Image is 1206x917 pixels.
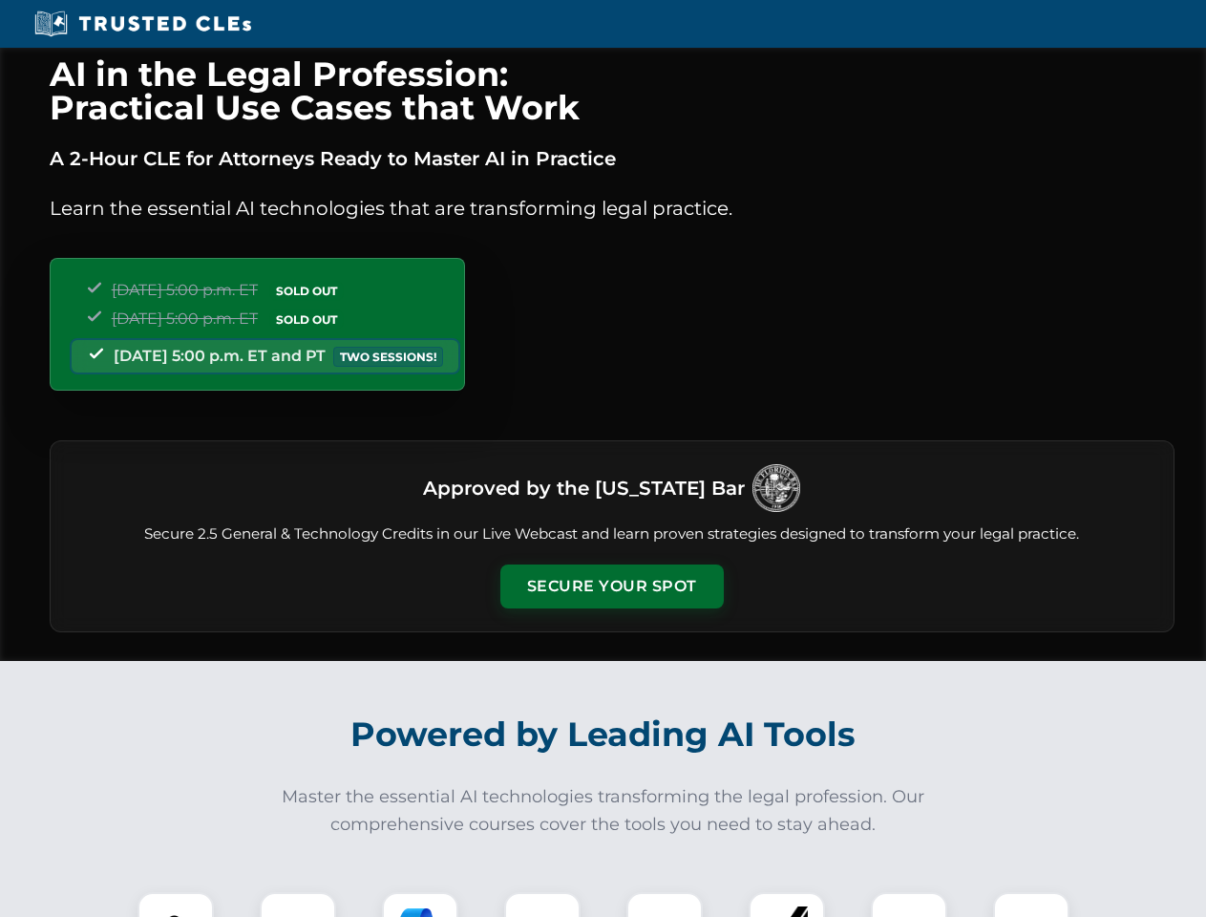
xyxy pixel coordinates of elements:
h3: Approved by the [US_STATE] Bar [423,471,745,505]
p: A 2-Hour CLE for Attorneys Ready to Master AI in Practice [50,143,1174,174]
span: SOLD OUT [269,309,344,330]
span: [DATE] 5:00 p.m. ET [112,309,258,328]
h2: Powered by Leading AI Tools [74,701,1132,768]
p: Master the essential AI technologies transforming the legal profession. Our comprehensive courses... [269,783,938,839]
p: Secure 2.5 General & Technology Credits in our Live Webcast and learn proven strategies designed ... [74,523,1151,545]
p: Learn the essential AI technologies that are transforming legal practice. [50,193,1174,224]
img: Logo [752,464,800,512]
button: Secure Your Spot [500,565,724,608]
img: Trusted CLEs [29,10,257,38]
span: SOLD OUT [269,281,344,301]
span: [DATE] 5:00 p.m. ET [112,281,258,299]
h1: AI in the Legal Profession: Practical Use Cases that Work [50,57,1174,124]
